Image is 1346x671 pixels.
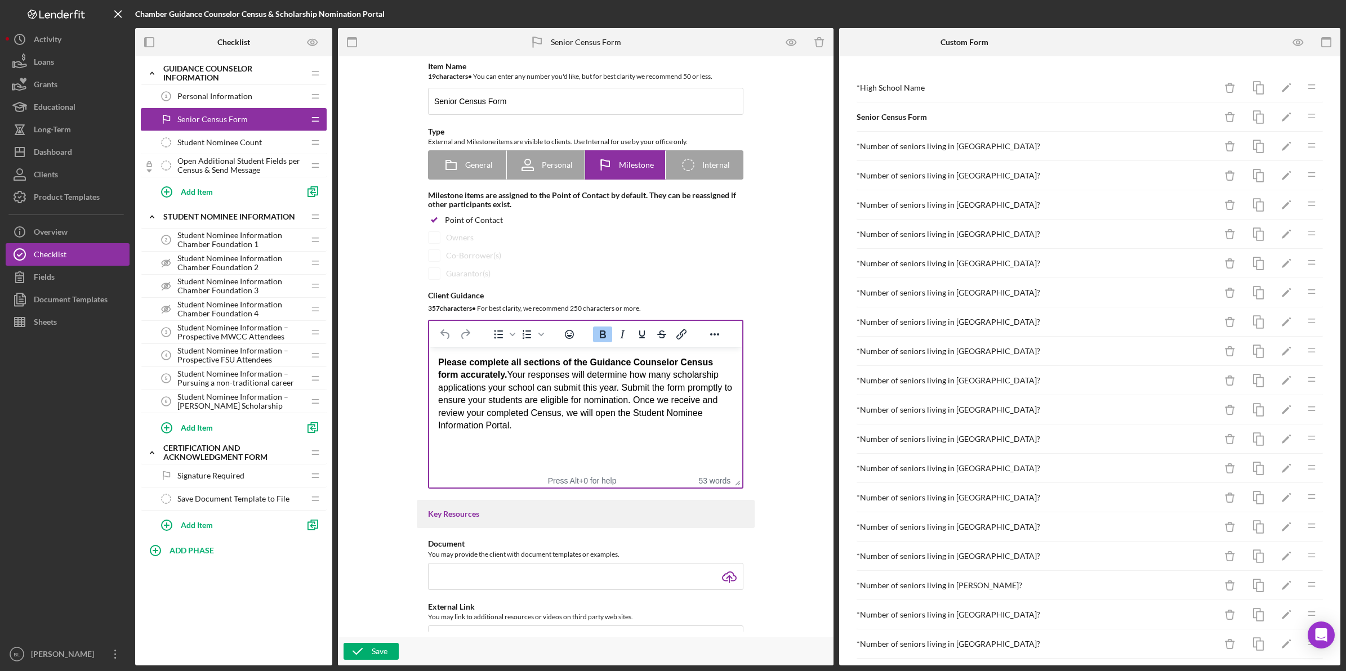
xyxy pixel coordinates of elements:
div: Senior Census Form [551,38,621,47]
div: Point of Contact [445,216,503,225]
b: Chamber Guidance Counselor Census & Scholarship Nomination Portal [135,9,385,19]
button: Loans [6,51,130,73]
button: Document Templates [6,288,130,311]
div: Grants [34,73,57,99]
span: Internal [702,160,730,169]
button: Clients [6,163,130,186]
div: Loans [34,51,54,76]
div: Sheets [34,311,57,336]
button: Add Item [152,513,298,536]
a: Checklist [6,243,130,266]
a: Long-Term [6,118,130,141]
b: 19 character s • [428,72,472,80]
div: Thank you for completing the 2026 Senior Census Form. Once we review your submission, we will ope... [9,9,304,47]
span: Student Nominee Information – Prospective FSU Attendees [177,346,304,364]
b: 357 character s • [428,304,476,312]
div: Document [428,539,743,548]
div: Key Resources [428,509,743,518]
button: Dashboard [6,141,130,163]
button: Underline [632,326,652,342]
div: Owners [446,233,474,242]
span: Senior Census Form [177,115,248,124]
div: Save [372,643,387,660]
div: * Number of seniors living in [PERSON_NAME]? [857,581,1216,590]
a: Sheets [6,311,130,333]
span: Personal Information [177,92,252,101]
div: Dashboard [34,141,72,166]
span: Student Nominee Information – Prospective MWCC Attendees [177,323,304,341]
span: Open Additional Student Fields per Census & Send Message [177,156,304,175]
div: * Number of seniors living in [GEOGRAPHIC_DATA]? [857,552,1216,561]
button: Educational [6,96,130,118]
div: * Number of seniors living in [GEOGRAPHIC_DATA]? [857,142,1216,151]
tspan: 6 [165,399,168,404]
body: Rich Text Area. Press ALT-0 for help. [9,9,304,47]
div: You may provide the client with document templates or examples. [428,549,743,560]
div: Press the Up and Down arrow keys to resize the editor. [730,473,742,487]
span: Save Document Template to File [177,494,289,503]
div: * Number of seniors living in [GEOGRAPHIC_DATA]? [857,493,1216,502]
a: Product Templates [6,186,130,208]
button: Add Item [152,416,298,439]
span: Personal [542,160,573,169]
div: Document Templates [34,288,108,314]
span: Student Nominee Information Chamber Foundation 3 [177,277,304,295]
div: Bullet list [489,326,517,342]
span: Milestone [619,160,654,169]
button: Overview [6,221,130,243]
div: Numbered list [518,326,546,342]
div: Item Name [428,62,743,71]
button: Fields [6,266,130,288]
button: Emojis [560,326,579,342]
div: * Number of seniors living in [GEOGRAPHIC_DATA]? [857,405,1216,414]
div: * Number of seniors living in [GEOGRAPHIC_DATA]? [857,347,1216,356]
div: Activity [34,28,61,53]
tspan: 2 [165,237,168,243]
button: Italic [613,326,632,342]
div: * Number of seniors living in [GEOGRAPHIC_DATA]? [857,639,1216,648]
button: BL[PERSON_NAME] [6,643,130,665]
div: For best clarity, we recommend 250 characters or more. [428,303,743,314]
span: Student Nominee Count [177,138,262,147]
span: General [465,160,493,169]
span: Signature Required [177,471,244,480]
div: You may link to additional resources or videos on third party web sites. [428,611,743,623]
div: External Link [428,602,743,611]
div: External and Milestone items are visible to clients. Use Internal for use by your office only. [428,136,743,147]
div: * Number of seniors living in [GEOGRAPHIC_DATA]? [857,317,1216,326]
div: Clients [34,163,58,189]
button: Bold [593,326,612,342]
span: Student Nominee Information Chamber Foundation 2 [177,254,304,272]
a: Grants [6,73,130,96]
div: Product Templates [34,186,100,211]
span: Student Nominee Information Chamber Foundation 1 [177,231,304,249]
div: * Number of seniors living in [GEOGRAPHIC_DATA]? [857,522,1216,531]
div: * Number of seniors living in [GEOGRAPHIC_DATA]? [857,200,1216,209]
div: * Number of seniors living in [GEOGRAPHIC_DATA]? [857,435,1216,444]
button: Activity [6,28,130,51]
b: Checklist [217,38,250,47]
div: * Number of seniors living in [GEOGRAPHIC_DATA]? [857,171,1216,180]
button: Preview as [300,30,326,55]
div: Guidance Counselor Information [163,64,304,82]
span: Student Nominee Information Chamber Foundation 4 [177,300,304,318]
div: Add Item [181,417,213,438]
tspan: 5 [165,375,168,381]
span: Student Nominee Information – Pursuing a non-traditional career [177,369,304,387]
button: Add Item [152,180,298,203]
div: * Number of seniors living in [GEOGRAPHIC_DATA]? [857,610,1216,619]
div: Long-Term [34,118,71,144]
div: Student Nominee Information [163,212,304,221]
button: Strikethrough [652,326,671,342]
tspan: 3 [165,329,168,335]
